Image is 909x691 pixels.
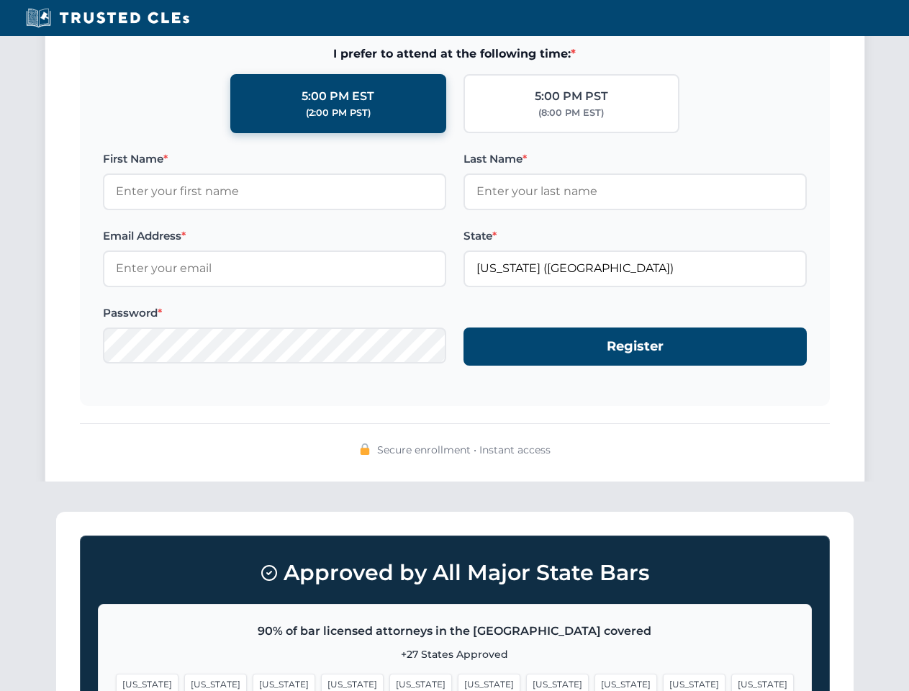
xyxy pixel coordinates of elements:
[103,250,446,286] input: Enter your email
[116,622,794,641] p: 90% of bar licensed attorneys in the [GEOGRAPHIC_DATA] covered
[359,443,371,455] img: 🔒
[463,227,807,245] label: State
[377,442,551,458] span: Secure enrollment • Instant access
[103,150,446,168] label: First Name
[116,646,794,662] p: +27 States Approved
[306,106,371,120] div: (2:00 PM PST)
[103,45,807,63] span: I prefer to attend at the following time:
[538,106,604,120] div: (8:00 PM EST)
[22,7,194,29] img: Trusted CLEs
[463,250,807,286] input: Florida (FL)
[103,227,446,245] label: Email Address
[535,87,608,106] div: 5:00 PM PST
[103,304,446,322] label: Password
[98,554,812,592] h3: Approved by All Major State Bars
[302,87,374,106] div: 5:00 PM EST
[463,328,807,366] button: Register
[463,150,807,168] label: Last Name
[463,173,807,209] input: Enter your last name
[103,173,446,209] input: Enter your first name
